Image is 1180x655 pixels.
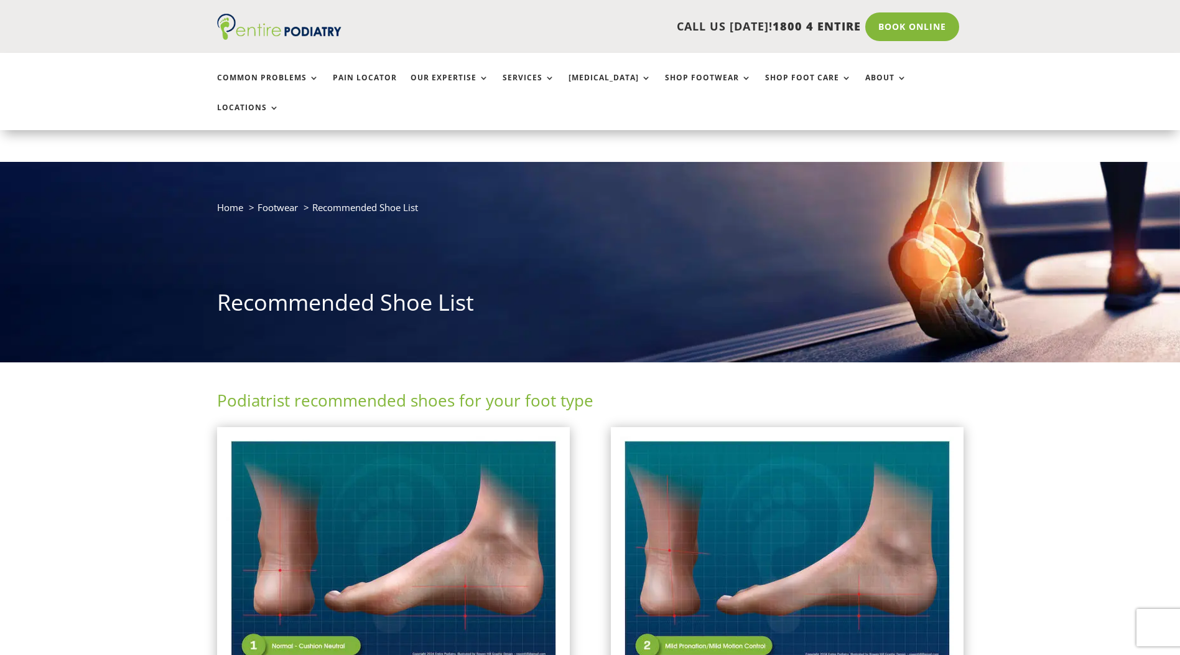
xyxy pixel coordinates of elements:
a: Common Problems [217,73,319,100]
nav: breadcrumb [217,199,964,225]
span: 1800 4 ENTIRE [773,19,861,34]
a: Locations [217,103,279,130]
a: About [865,73,907,100]
a: Our Expertise [411,73,489,100]
a: Entire Podiatry [217,30,341,42]
img: logo (1) [217,14,341,40]
p: CALL US [DATE]! [389,19,861,35]
a: Pain Locator [333,73,397,100]
a: Home [217,201,243,214]
a: Shop Footwear [665,73,751,100]
a: Footwear [258,201,298,214]
a: Shop Foot Care [765,73,852,100]
h1: Recommended Shoe List [217,287,964,324]
h2: Podiatrist recommended shoes for your foot type [217,389,964,418]
a: [MEDICAL_DATA] [569,73,651,100]
a: Book Online [865,12,959,41]
span: Recommended Shoe List [312,201,418,214]
a: Services [503,73,555,100]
